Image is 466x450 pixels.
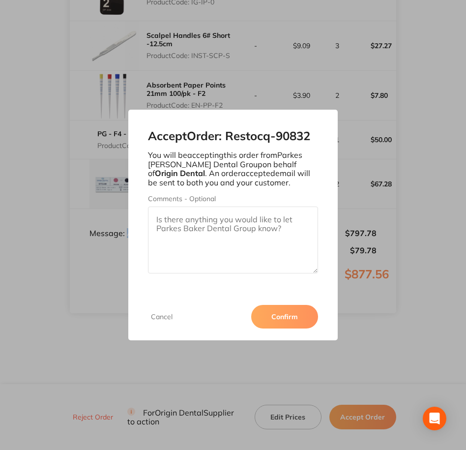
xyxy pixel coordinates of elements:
[148,312,175,321] button: Cancel
[148,195,319,203] label: Comments - Optional
[155,168,205,178] b: Origin Dental
[148,129,319,143] h2: Accept Order: Restocq- 90832
[251,305,318,329] button: Confirm
[423,407,446,430] div: Open Intercom Messenger
[148,150,319,187] p: You will be accepting this order from Parkes [PERSON_NAME] Dental Group on behalf of . An order a...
